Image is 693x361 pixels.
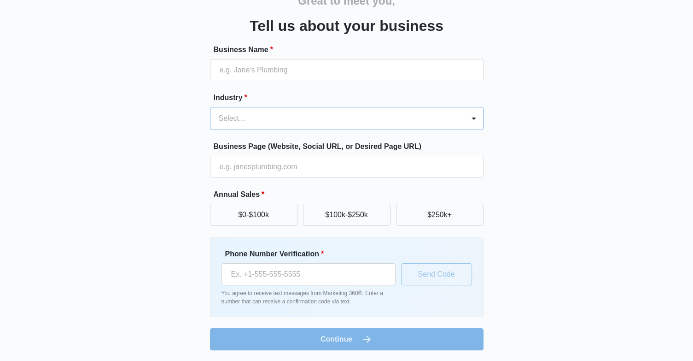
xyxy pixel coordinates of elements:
input: Ex. +1-555-555-5555 [221,263,396,285]
label: Business Name [214,44,487,55]
button: $250k+ [396,204,483,226]
label: Business Page (Website, Social URL, or Desired Page URL) [214,141,487,152]
label: Phone Number Verification [225,249,399,260]
button: $100k-$250k [303,204,390,226]
p: You agree to receive text messages from Marketing 360®. Enter a number that can receive a confirm... [221,289,396,306]
label: Annual Sales [214,189,487,200]
input: e.g. Jane's Plumbing [210,59,483,81]
label: Industry [214,92,487,103]
input: e.g. janesplumbing.com [210,156,483,178]
h3: Tell us about your business [250,15,443,37]
button: $0-$100k [210,204,297,226]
